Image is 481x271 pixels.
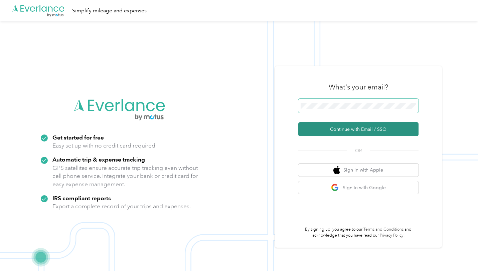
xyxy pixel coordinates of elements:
[52,134,104,141] strong: Get started for free
[298,227,419,238] p: By signing up, you agree to our and acknowledge that you have read our .
[298,122,419,136] button: Continue with Email / SSO
[52,164,198,189] p: GPS satellites ensure accurate trip tracking even without cell phone service. Integrate your bank...
[52,142,155,150] p: Easy set up with no credit card required
[333,166,340,174] img: apple logo
[380,233,404,238] a: Privacy Policy
[329,82,388,92] h3: What's your email?
[298,181,419,194] button: google logoSign in with Google
[298,164,419,177] button: apple logoSign in with Apple
[363,227,404,232] a: Terms and Conditions
[72,7,147,15] div: Simplify mileage and expenses
[52,195,111,202] strong: IRS compliant reports
[331,184,339,192] img: google logo
[347,147,370,154] span: OR
[52,202,191,211] p: Export a complete record of your trips and expenses.
[52,156,145,163] strong: Automatic trip & expense tracking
